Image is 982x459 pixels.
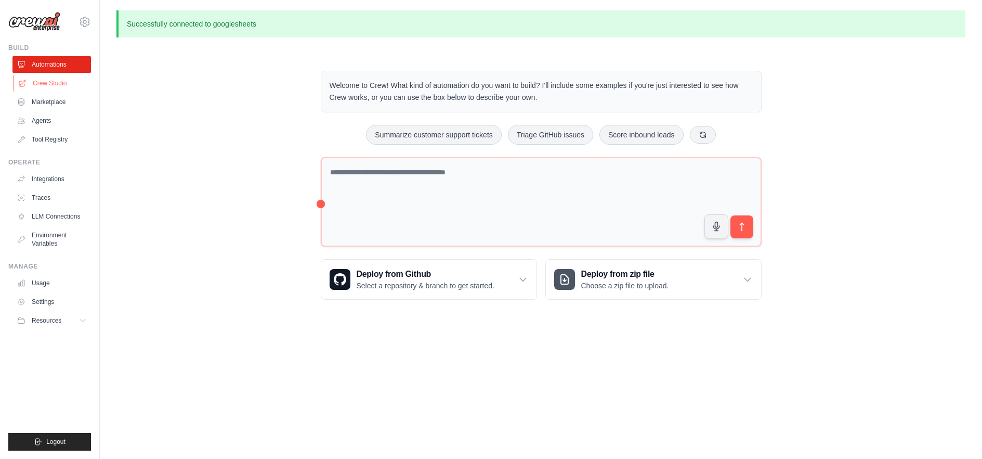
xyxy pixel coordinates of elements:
[12,294,91,310] a: Settings
[12,56,91,73] a: Automations
[8,44,91,52] div: Build
[366,125,501,145] button: Summarize customer support tickets
[508,125,593,145] button: Triage GitHub issues
[12,94,91,110] a: Marketplace
[12,131,91,148] a: Tool Registry
[8,12,60,32] img: Logo
[12,112,91,129] a: Agents
[581,268,669,280] h3: Deploy from zip file
[46,438,66,446] span: Logout
[14,75,92,92] a: Crew Studio
[8,262,91,271] div: Manage
[581,280,669,291] p: Choose a zip file to upload.
[12,208,91,225] a: LLM Connections
[330,80,753,104] p: Welcome to Crew! What kind of automation do you want to build? I'll include some examples if you'...
[12,275,91,291] a: Usage
[12,189,91,206] a: Traces
[8,158,91,167] div: Operate
[12,171,91,187] a: Integrations
[116,10,965,37] p: Successfully connected to googlesheets
[599,125,684,145] button: Score inbound leads
[32,316,61,325] span: Resources
[12,312,91,329] button: Resources
[8,433,91,451] button: Logout
[357,268,494,280] h3: Deploy from Github
[12,227,91,252] a: Environment Variables
[357,280,494,291] p: Select a repository & branch to get started.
